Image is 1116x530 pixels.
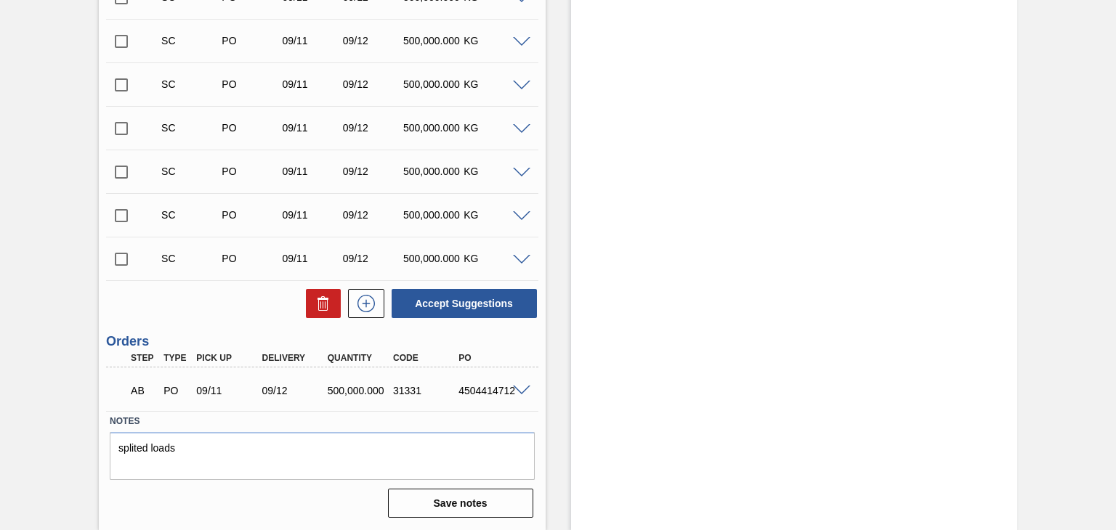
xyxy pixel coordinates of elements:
div: KG [460,166,526,177]
p: AB [131,385,156,396]
div: Purchase order [218,35,284,46]
div: Quantity [324,353,396,363]
div: 09/12/2025 [339,253,405,264]
div: Code [389,353,461,363]
div: Suggestion Created [158,253,224,264]
div: PO [455,353,527,363]
div: Suggestion Created [158,35,224,46]
div: Suggestion Created [158,166,224,177]
div: 09/12/2025 [339,35,405,46]
div: KG [460,253,526,264]
div: Purchase order [218,78,284,90]
div: 09/12/2025 [339,209,405,221]
div: 500,000.000 [400,122,466,134]
div: Accept Suggestions [384,288,538,319]
div: 500,000.000 [400,209,466,221]
div: Step [127,353,160,363]
div: 09/11/2025 [279,35,345,46]
div: Delivery [259,353,331,363]
div: Suggestion Created [158,122,224,134]
div: 09/11/2025 [279,122,345,134]
div: 09/11/2025 [279,253,345,264]
div: Purchase order [218,166,284,177]
div: 4504414712 [455,385,527,396]
div: 500,000.000 [400,35,466,46]
div: 500,000.000 [400,166,466,177]
div: KG [460,35,526,46]
div: New suggestion [341,289,384,318]
button: Save notes [388,489,533,518]
div: 500,000.000 [400,253,466,264]
div: KG [460,122,526,134]
div: Suggestion Created [158,78,224,90]
div: Pick up [193,353,264,363]
label: Notes [110,411,534,432]
div: 09/12/2025 [339,166,405,177]
div: KG [460,209,526,221]
div: Delete Suggestions [299,289,341,318]
div: Purchase order [218,253,284,264]
div: Purchase order [218,209,284,221]
div: 09/12/2025 [339,122,405,134]
div: 09/11/2025 [193,385,264,396]
div: 09/11/2025 [279,166,345,177]
button: Accept Suggestions [392,289,537,318]
div: Purchase order [160,385,193,396]
div: Purchase order [218,122,284,134]
div: 31331 [389,385,461,396]
div: 09/11/2025 [279,209,345,221]
h3: Orders [106,334,538,349]
div: KG [460,78,526,90]
div: 09/11/2025 [279,78,345,90]
div: 09/12/2025 [259,385,331,396]
div: 500,000.000 [400,78,466,90]
div: Type [160,353,193,363]
div: Awaiting Billing [127,375,160,407]
div: 500,000.000 [324,385,396,396]
div: Suggestion Created [158,209,224,221]
div: 09/12/2025 [339,78,405,90]
textarea: splited loads [110,432,534,480]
